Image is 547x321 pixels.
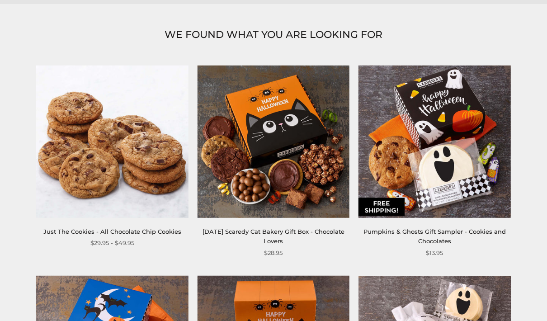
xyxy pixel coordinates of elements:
iframe: Sign Up via Text for Offers [7,287,94,314]
span: $28.95 [264,248,283,258]
a: Pumpkins & Ghosts Gift Sampler - Cookies and Chocolates [363,228,506,245]
img: Pumpkins & Ghosts Gift Sampler - Cookies and Chocolates [358,66,510,217]
span: $29.95 - $49.95 [90,238,134,248]
a: [DATE] Scaredy Cat Bakery Gift Box - Chocolate Lovers [203,228,344,245]
a: Just The Cookies - All Chocolate Chip Cookies [43,228,181,235]
h1: WE FOUND WHAT YOU ARE LOOKING FOR [36,27,511,43]
img: Just The Cookies - All Chocolate Chip Cookies [36,66,188,217]
img: Halloween Scaredy Cat Bakery Gift Box - Chocolate Lovers [198,66,349,217]
span: $13.95 [426,248,443,258]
